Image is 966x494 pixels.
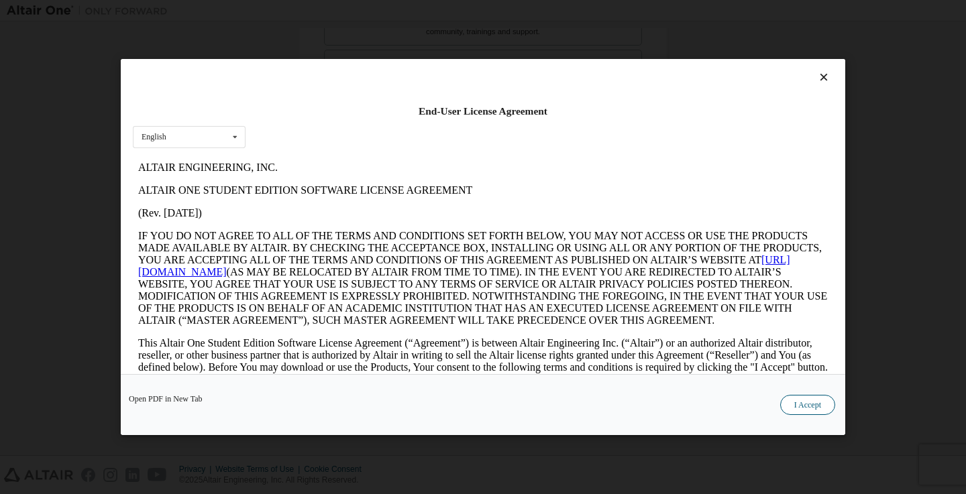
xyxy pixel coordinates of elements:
button: I Accept [780,395,835,415]
div: English [142,133,166,141]
div: End-User License Agreement [133,105,833,118]
p: ALTAIR ONE STUDENT EDITION SOFTWARE LICENSE AGREEMENT [5,28,695,40]
p: IF YOU DO NOT AGREE TO ALL OF THE TERMS AND CONDITIONS SET FORTH BELOW, YOU MAY NOT ACCESS OR USE... [5,74,695,170]
a: [URL][DOMAIN_NAME] [5,98,657,121]
a: Open PDF in New Tab [129,395,203,403]
p: (Rev. [DATE]) [5,51,695,63]
p: This Altair One Student Edition Software License Agreement (“Agreement”) is between Altair Engine... [5,181,695,229]
p: ALTAIR ENGINEERING, INC. [5,5,695,17]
